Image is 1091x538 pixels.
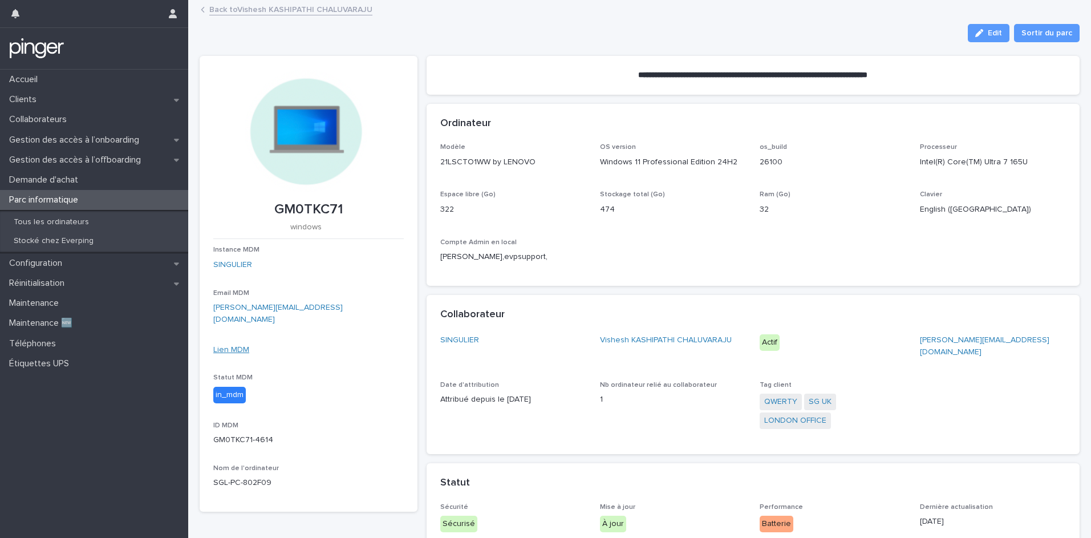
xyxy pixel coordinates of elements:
a: Back toVishesh KASHIPATHI CHALUVARAJU [209,2,372,15]
p: Parc informatique [5,195,87,205]
p: Tous les ordinateurs [5,217,98,227]
h2: Statut [440,477,470,490]
h2: Collaborateur [440,309,505,321]
button: Edit [968,24,1009,42]
span: Sécurité [440,504,468,511]
p: GM0TKC71 [213,201,404,218]
p: Collaborateurs [5,114,76,125]
a: LONDON OFFICE [764,415,826,427]
p: Clients [5,94,46,105]
p: [DATE] [920,516,1066,528]
p: [PERSON_NAME],evpsupport, [440,251,586,263]
span: Sortir du parc [1021,27,1072,39]
span: Email MDM [213,290,249,297]
p: Étiquettes UPS [5,358,78,369]
p: windows [213,223,399,232]
a: SINGULIER [213,259,252,271]
span: OS version [600,144,636,151]
h2: Ordinateur [440,118,491,130]
span: Tag client [760,382,792,389]
a: Vishesh KASHIPATHI CHALUVARAJU [600,334,732,346]
div: Actif [760,334,780,351]
span: Compte Admin en local [440,239,517,246]
p: Réinitialisation [5,278,74,289]
span: Mise à jour [600,504,635,511]
span: Dernière actualisation [920,504,993,511]
span: Date d'attribution [440,382,499,389]
span: Nb ordinateur relié au collaborateur [600,382,717,389]
div: in_mdm [213,387,246,403]
p: Demande d'achat [5,175,87,185]
p: 322 [440,204,586,216]
a: SG UK [809,396,832,408]
span: Processeur [920,144,957,151]
img: mTgBEunGTSyRkCgitkcU [9,37,64,60]
span: Nom de l'ordinateur [213,465,279,472]
span: Performance [760,504,803,511]
p: 1 [600,394,746,406]
a: Lien MDM [213,346,249,354]
span: Statut MDM [213,374,253,381]
span: Espace libre (Go) [440,191,496,198]
p: Configuration [5,258,71,269]
p: 21LSCTO1WW by LENOVO [440,156,586,168]
span: Clavier [920,191,942,198]
a: [PERSON_NAME][EMAIL_ADDRESS][DOMAIN_NAME] [920,336,1049,356]
span: Edit [988,29,1002,37]
button: Sortir du parc [1014,24,1080,42]
p: GM0TKC71-4614 [213,434,404,446]
p: Gestion des accès à l’offboarding [5,155,150,165]
p: Téléphones [5,338,65,349]
p: Maintenance 🆕 [5,318,82,329]
span: Ram (Go) [760,191,790,198]
div: À jour [600,516,626,532]
p: SGL-PC-802F09 [213,477,404,489]
p: 32 [760,204,906,216]
p: Intel(R) Core(TM) Ultra 7 165U [920,156,1066,168]
p: Stocké chez Everping [5,236,103,246]
div: Batterie [760,516,793,532]
span: os_build [760,144,787,151]
a: QWERTY [764,396,797,408]
p: Maintenance [5,298,68,309]
p: 474 [600,204,746,216]
p: Windows 11 Professional Edition 24H2 [600,156,746,168]
p: Gestion des accès à l’onboarding [5,135,148,145]
span: Instance MDM [213,246,259,253]
span: Modèle [440,144,465,151]
p: English ([GEOGRAPHIC_DATA]) [920,204,1066,216]
a: [PERSON_NAME][EMAIL_ADDRESS][DOMAIN_NAME] [213,304,343,323]
div: Sécurisé [440,516,477,532]
p: Accueil [5,74,47,85]
span: Stockage total (Go) [600,191,665,198]
a: SINGULIER [440,334,479,346]
p: 26100 [760,156,906,168]
p: Attribué depuis le [DATE] [440,394,586,406]
span: ID MDM [213,422,238,429]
